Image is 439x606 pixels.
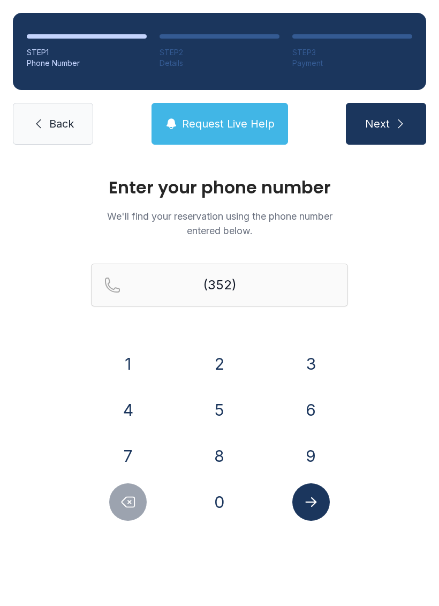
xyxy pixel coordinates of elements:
div: STEP 3 [292,47,412,58]
button: 2 [201,345,238,383]
button: Delete number [109,483,147,521]
button: 8 [201,437,238,475]
input: Reservation phone number [91,264,348,306]
h1: Enter your phone number [91,179,348,196]
button: 9 [292,437,330,475]
div: Phone Number [27,58,147,69]
span: Request Live Help [182,116,275,131]
span: Back [49,116,74,131]
button: 7 [109,437,147,475]
div: Details [160,58,279,69]
button: 5 [201,391,238,429]
div: STEP 1 [27,47,147,58]
div: STEP 2 [160,47,279,58]
p: We'll find your reservation using the phone number entered below. [91,209,348,238]
button: 3 [292,345,330,383]
button: 1 [109,345,147,383]
button: 4 [109,391,147,429]
div: Payment [292,58,412,69]
button: 0 [201,483,238,521]
button: 6 [292,391,330,429]
button: Submit lookup form [292,483,330,521]
span: Next [365,116,390,131]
